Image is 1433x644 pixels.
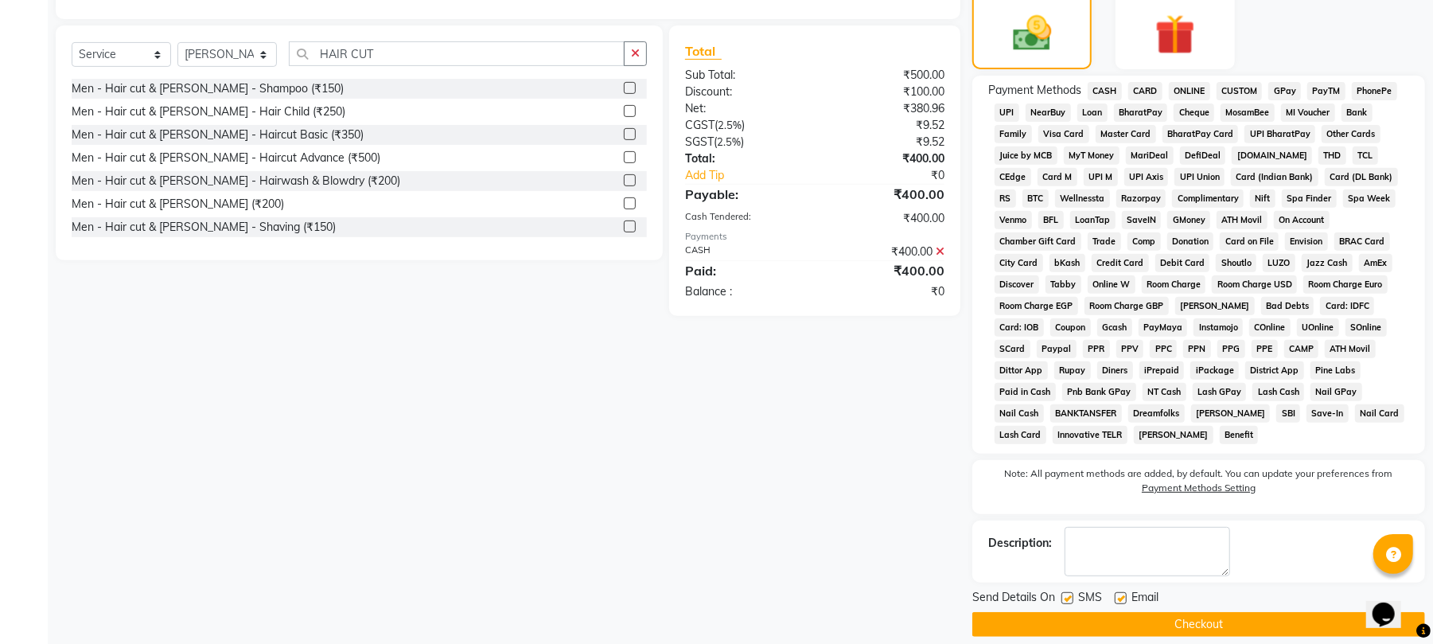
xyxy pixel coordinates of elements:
[1285,232,1328,251] span: Envision
[1070,211,1116,229] span: LoanTap
[1212,275,1297,294] span: Room Charge USD
[1134,426,1213,444] span: [PERSON_NAME]
[1022,189,1049,208] span: BTC
[1322,125,1380,143] span: Other Cards
[673,167,839,184] a: Add Tip
[673,210,815,227] div: Cash Tendered:
[1220,232,1279,251] span: Card on File
[815,117,956,134] div: ₹9.52
[1359,254,1392,272] span: AmEx
[1116,340,1144,358] span: PPV
[1310,383,1362,401] span: Nail GPay
[988,535,1052,552] div: Description:
[1139,318,1188,337] span: PayMaya
[718,119,742,131] span: 2.5%
[839,167,956,184] div: ₹0
[1231,168,1318,186] span: Card (Indian Bank)
[1131,589,1158,609] span: Email
[1084,168,1118,186] span: UPI M
[289,41,625,66] input: Search or Scan
[1284,340,1319,358] span: CAMP
[1366,580,1417,628] iframe: chat widget
[1054,361,1091,380] span: Rupay
[1127,232,1161,251] span: Comp
[1064,146,1120,165] span: MyT Money
[1114,103,1168,122] span: BharatPay
[815,84,956,100] div: ₹100.00
[1183,340,1211,358] span: PPN
[1345,318,1387,337] span: SOnline
[995,254,1043,272] span: City Card
[1281,103,1335,122] span: MI Voucher
[72,103,345,120] div: Men - Hair cut & [PERSON_NAME] - Hair Child (₹250)
[673,244,815,260] div: CASH
[1302,254,1353,272] span: Jazz Cash
[1142,481,1256,495] label: Payment Methods Setting
[1143,10,1208,60] img: _gift.svg
[1297,318,1339,337] span: UOnline
[1306,404,1349,423] span: Save-In
[1352,82,1397,100] span: PhonePe
[1122,211,1162,229] span: SaveIN
[1155,254,1210,272] span: Debit Card
[1026,103,1071,122] span: NearBuy
[673,84,815,100] div: Discount:
[72,173,400,189] div: Men - Hair cut & [PERSON_NAME] - Hairwash & Blowdry (₹200)
[1217,82,1263,100] span: CUSTOM
[1174,103,1214,122] span: Cheque
[1062,383,1136,401] span: Pnb Bank GPay
[1334,232,1390,251] span: BRAC Card
[1150,340,1177,358] span: PPC
[673,185,815,204] div: Payable:
[1128,404,1185,423] span: Dreamfolks
[1128,82,1162,100] span: CARD
[673,67,815,84] div: Sub Total:
[1142,275,1206,294] span: Room Charge
[1325,340,1376,358] span: ATH Movil
[1084,297,1169,315] span: Room Charge GBP
[995,211,1032,229] span: Venmo
[815,67,956,84] div: ₹500.00
[1167,232,1214,251] span: Donation
[1038,125,1089,143] span: Visa Card
[1126,146,1174,165] span: MariDeal
[995,189,1016,208] span: RS
[988,82,1081,99] span: Payment Methods
[1174,168,1225,186] span: UPI Union
[1221,103,1275,122] span: MosamBee
[1310,361,1361,380] span: Pine Labs
[1116,189,1166,208] span: Razorpay
[1139,361,1185,380] span: iPrepaid
[72,127,364,143] div: Men - Hair cut & [PERSON_NAME] - Haircut Basic (₹350)
[815,261,956,280] div: ₹400.00
[1191,404,1271,423] span: [PERSON_NAME]
[72,196,284,213] div: Men - Hair cut & [PERSON_NAME] (₹200)
[673,261,815,280] div: Paid:
[988,466,1409,502] label: Note: All payment methods are added, by default. You can update your preferences from
[1055,189,1110,208] span: Wellnessta
[673,150,815,167] div: Total:
[1220,426,1259,444] span: Benefit
[1088,82,1122,100] span: CASH
[673,134,815,150] div: ( )
[815,150,956,167] div: ₹400.00
[1180,146,1226,165] span: DefiDeal
[1092,254,1149,272] span: Credit Card
[1282,189,1337,208] span: Spa Finder
[995,168,1031,186] span: CEdge
[995,426,1046,444] span: Lash Card
[1046,275,1081,294] span: Tabby
[685,230,944,244] div: Payments
[1175,297,1255,315] span: [PERSON_NAME]
[685,118,715,132] span: CGST
[995,275,1039,294] span: Discover
[1320,297,1374,315] span: Card: IDFC
[1078,589,1102,609] span: SMS
[815,244,956,260] div: ₹400.00
[1077,103,1108,122] span: Loan
[1276,404,1300,423] span: SBI
[1341,103,1373,122] span: Bank
[1217,340,1245,358] span: PPG
[1172,189,1244,208] span: Complimentary
[1252,340,1278,358] span: PPE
